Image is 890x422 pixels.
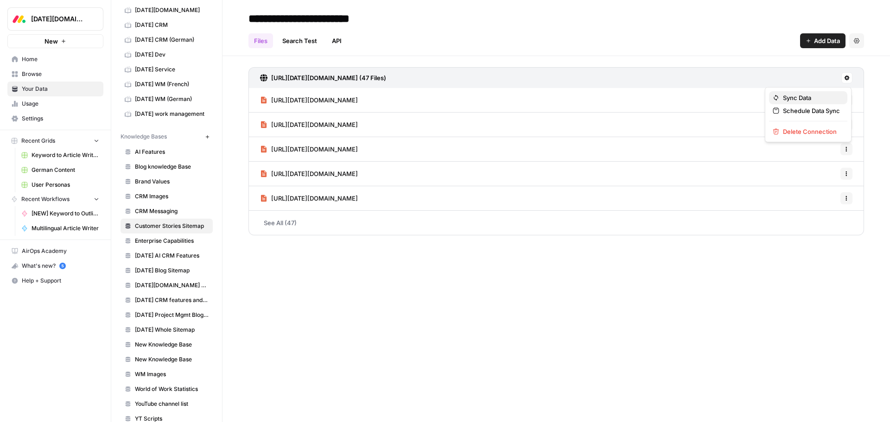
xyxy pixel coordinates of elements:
span: [DATE] Service [135,65,209,74]
span: Sync Data [783,93,840,102]
a: Browse [7,67,103,82]
a: AI Features [121,145,213,159]
a: [URL][DATE][DOMAIN_NAME] [260,186,358,210]
span: Home [22,55,99,63]
a: 5 [59,263,66,269]
span: [DATE] CRM [135,21,209,29]
a: User Personas [17,177,103,192]
a: CRM Messaging [121,204,213,219]
span: Your Data [22,85,99,93]
a: [DATE] Project Mgmt Blog Sitemap [121,308,213,322]
span: [DATE] Whole Sitemap [135,326,209,334]
a: [DATE][DOMAIN_NAME] AI offering [121,278,213,293]
span: YouTube channel list [135,400,209,408]
span: New Knowledge Base [135,340,209,349]
span: Browse [22,70,99,78]
a: Settings [7,111,103,126]
span: Add Data [814,36,840,45]
button: Recent Workflows [7,192,103,206]
span: [URL][DATE][DOMAIN_NAME] [271,169,358,178]
a: New Knowledge Base [121,352,213,367]
span: Blog knowledge Base [135,163,209,171]
span: Help + Support [22,277,99,285]
a: [DATE] CRM features and use cases [121,293,213,308]
a: [DATE] CRM [121,18,213,32]
a: Home [7,52,103,67]
span: New [44,37,58,46]
a: [DATE] WM (German) [121,92,213,107]
span: Usage [22,100,99,108]
a: Enterprise Capabilities [121,233,213,248]
div: What's new? [8,259,103,273]
span: [NEW] Keyword to Outline [32,209,99,218]
a: Your Data [7,82,103,96]
a: [URL][DATE][DOMAIN_NAME] [260,137,358,161]
a: API [326,33,347,48]
a: [DATE] Service [121,62,213,77]
a: Blog knowledge Base [121,159,213,174]
a: Keyword to Article Writer Grid [17,148,103,163]
span: [DATE] WM (French) [135,80,209,88]
span: Delete Connection [783,127,840,136]
button: New [7,34,103,48]
span: [URL][DATE][DOMAIN_NAME] [271,194,358,203]
span: [DATE][DOMAIN_NAME] AI offering [135,281,209,290]
span: Enterprise Capabilities [135,237,209,245]
a: WM Images [121,367,213,382]
span: Multilingual Article Writer [32,224,99,233]
span: Recent Grids [21,137,55,145]
a: CRM Images [121,189,213,204]
a: [URL][DATE][DOMAIN_NAME] [260,88,358,112]
a: World of Work Statistics [121,382,213,397]
a: Usage [7,96,103,111]
span: AirOps Academy [22,247,99,255]
span: CRM Images [135,192,209,201]
a: German Content [17,163,103,177]
a: Search Test [277,33,323,48]
a: Customer Stories Sitemap [121,219,213,233]
a: [DATE] Whole Sitemap [121,322,213,337]
a: [DATE] Dev [121,47,213,62]
span: [DATE] work management [135,110,209,118]
span: Brand Values [135,177,209,186]
a: [URL][DATE][DOMAIN_NAME] [260,113,358,137]
a: [DATE] work management [121,107,213,121]
button: Workspace: Monday.com [7,7,103,31]
span: [DATE] WM (German) [135,95,209,103]
span: Customer Stories Sitemap [135,222,209,230]
a: Files [248,33,273,48]
a: [DATE] WM (French) [121,77,213,92]
span: [DATE][DOMAIN_NAME] [31,14,87,24]
span: Knowledge Bases [121,132,167,141]
span: [DATE] Project Mgmt Blog Sitemap [135,311,209,319]
button: What's new? 5 [7,258,103,273]
span: German Content [32,166,99,174]
a: [DATE] Blog Sitemap [121,263,213,278]
a: See All (47) [248,211,864,235]
a: [DATE] CRM (German) [121,32,213,47]
span: Schedule Data Sync [783,106,840,115]
a: New Knowledge Base [121,337,213,352]
span: [DATE] CRM features and use cases [135,296,209,304]
button: Recent Grids [7,134,103,148]
button: Add Data [800,33,845,48]
a: AirOps Academy [7,244,103,258]
a: Multilingual Article Writer [17,221,103,236]
span: [URL][DATE][DOMAIN_NAME] [271,120,358,129]
span: [DATE] Blog Sitemap [135,266,209,275]
a: [URL][DATE][DOMAIN_NAME] (47 Files) [260,68,386,88]
span: Keyword to Article Writer Grid [32,151,99,159]
span: CRM Messaging [135,207,209,215]
a: [DATE][DOMAIN_NAME] [121,3,213,18]
a: [URL][DATE][DOMAIN_NAME] [260,162,358,186]
button: Help + Support [7,273,103,288]
span: [DATE] CRM (German) [135,36,209,44]
span: New Knowledge Base [135,355,209,364]
a: Brand Values [121,174,213,189]
span: Settings [22,114,99,123]
span: User Personas [32,181,99,189]
span: [DATE][DOMAIN_NAME] [135,6,209,14]
span: [URL][DATE][DOMAIN_NAME] [271,95,358,105]
span: WM Images [135,370,209,378]
span: AI Features [135,148,209,156]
